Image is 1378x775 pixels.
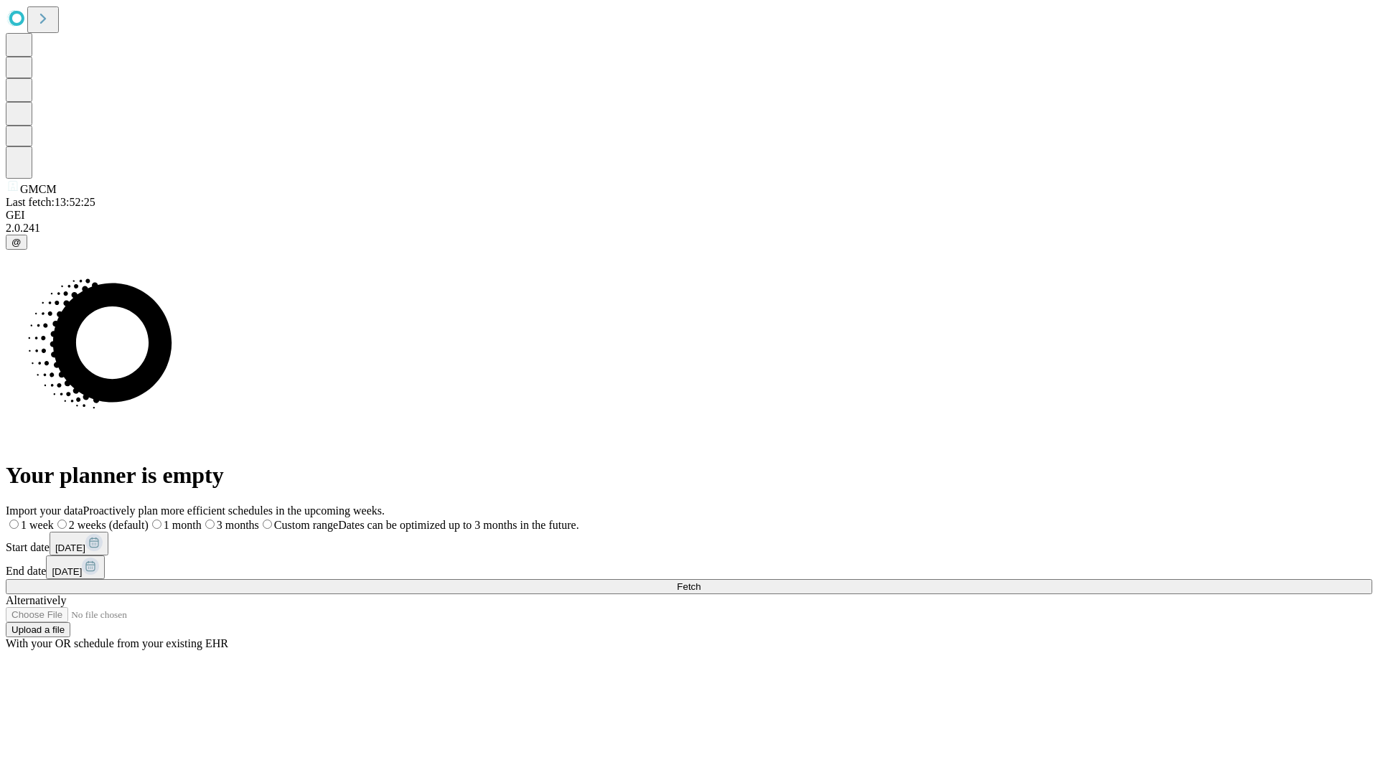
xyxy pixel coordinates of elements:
[6,504,83,517] span: Import your data
[50,532,108,555] button: [DATE]
[6,196,95,208] span: Last fetch: 13:52:25
[338,519,578,531] span: Dates can be optimized up to 3 months in the future.
[205,520,215,529] input: 3 months
[57,520,67,529] input: 2 weeks (default)
[21,519,54,531] span: 1 week
[20,183,57,195] span: GMCM
[6,462,1372,489] h1: Your planner is empty
[69,519,149,531] span: 2 weeks (default)
[11,237,22,248] span: @
[52,566,82,577] span: [DATE]
[152,520,161,529] input: 1 month
[55,542,85,553] span: [DATE]
[9,520,19,529] input: 1 week
[6,532,1372,555] div: Start date
[217,519,259,531] span: 3 months
[6,622,70,637] button: Upload a file
[6,637,228,649] span: With your OR schedule from your existing EHR
[274,519,338,531] span: Custom range
[6,594,66,606] span: Alternatively
[6,222,1372,235] div: 2.0.241
[6,555,1372,579] div: End date
[6,579,1372,594] button: Fetch
[164,519,202,531] span: 1 month
[677,581,700,592] span: Fetch
[46,555,105,579] button: [DATE]
[263,520,272,529] input: Custom rangeDates can be optimized up to 3 months in the future.
[83,504,385,517] span: Proactively plan more efficient schedules in the upcoming weeks.
[6,235,27,250] button: @
[6,209,1372,222] div: GEI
